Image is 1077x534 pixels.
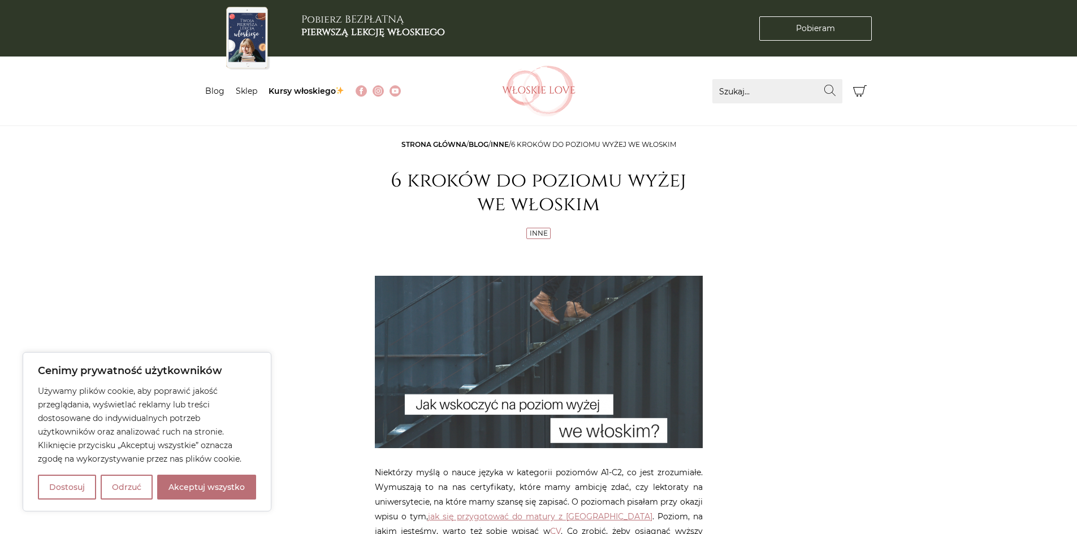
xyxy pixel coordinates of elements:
[401,140,466,149] a: Strona główna
[848,79,872,103] button: Koszyk
[301,25,445,39] b: pierwszą lekcję włoskiego
[38,384,256,466] p: Używamy plików cookie, aby poprawić jakość przeglądania, wyświetlać reklamy lub treści dostosowan...
[38,475,96,500] button: Dostosuj
[38,364,256,377] p: Cenimy prywatność użytkowników
[401,140,676,149] span: / / /
[712,79,842,103] input: Szukaj...
[205,86,224,96] a: Blog
[269,86,345,96] a: Kursy włoskiego
[336,86,344,94] img: ✨
[511,140,676,149] span: 6 kroków do poziomu wyżej we włoskim
[491,140,509,149] a: Inne
[157,475,256,500] button: Akceptuj wszystko
[428,511,652,522] a: jak się przygotować do matury z [GEOGRAPHIC_DATA]
[301,14,445,38] h3: Pobierz BEZPŁATNĄ
[502,66,576,116] img: Włoskielove
[759,16,872,41] a: Pobieram
[101,475,153,500] button: Odrzuć
[236,86,257,96] a: Sklep
[469,140,488,149] a: Blog
[530,229,548,237] a: Inne
[375,169,703,216] h1: 6 kroków do poziomu wyżej we włoskim
[796,23,835,34] span: Pobieram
